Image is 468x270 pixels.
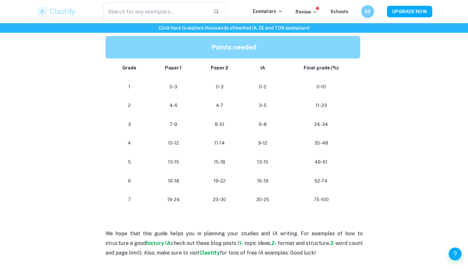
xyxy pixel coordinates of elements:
[253,8,283,15] p: Exemplars
[248,101,277,110] p: 3-5
[287,177,355,185] p: 62-74
[287,101,355,110] p: 11-23
[113,83,146,91] p: 1
[113,158,146,166] p: 5
[156,195,191,204] p: 19-24
[248,83,277,91] p: 0-2
[1,24,467,32] h6: Click here to explore thousands of marked IA, EE and TOK exemplars !
[201,158,238,166] p: 15-18
[304,65,339,70] strong: Final grade (%)
[201,195,238,204] p: 23-30
[156,177,191,185] p: 16-18
[330,240,335,246] a: 3-
[287,120,355,129] p: 24-34
[156,120,191,129] p: 7-9
[201,139,238,148] p: 11-14
[449,248,462,260] button: Help and Feedback
[122,65,136,70] strong: Grade
[156,83,191,91] p: 0-3
[287,195,355,204] p: 75-100
[212,43,256,51] strong: Points needed
[201,177,238,185] p: 19-22
[248,120,277,129] p: 6-8
[113,120,146,129] p: 3
[296,8,317,15] p: Review
[113,139,146,148] p: 4
[239,240,243,246] a: 1-
[248,158,277,166] p: 13-15
[287,139,355,148] p: 35-48
[36,5,77,18] img: Clastify logo
[287,158,355,166] p: 49-61
[156,101,191,110] p: 4-6
[103,3,208,21] input: Search for any exemplars...
[201,101,238,110] p: 4-7
[361,5,374,18] button: KB
[199,250,220,256] a: Clastify
[113,101,146,110] p: 2
[387,6,432,17] button: UPGRADE NOW
[156,158,191,166] p: 13-15
[165,65,182,70] strong: Paper 1
[364,8,371,15] h6: KB
[113,195,146,204] p: 7
[156,139,191,148] p: 10-12
[330,9,348,14] a: Schools
[271,240,276,246] a: 2-
[106,229,363,258] p: We hope that this guide helps you in planning your studies and IA writing. For examples of how to...
[248,195,277,204] p: 20-25
[113,177,146,185] p: 6
[201,83,238,91] p: 0-3
[201,120,238,129] p: 8-10
[248,177,277,185] p: 16-19
[330,240,334,246] strong: 3
[211,65,228,70] strong: Paper 2
[287,83,355,91] p: 0-10
[146,240,171,246] a: history IA
[248,139,277,148] p: 9-12
[261,65,265,70] strong: IA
